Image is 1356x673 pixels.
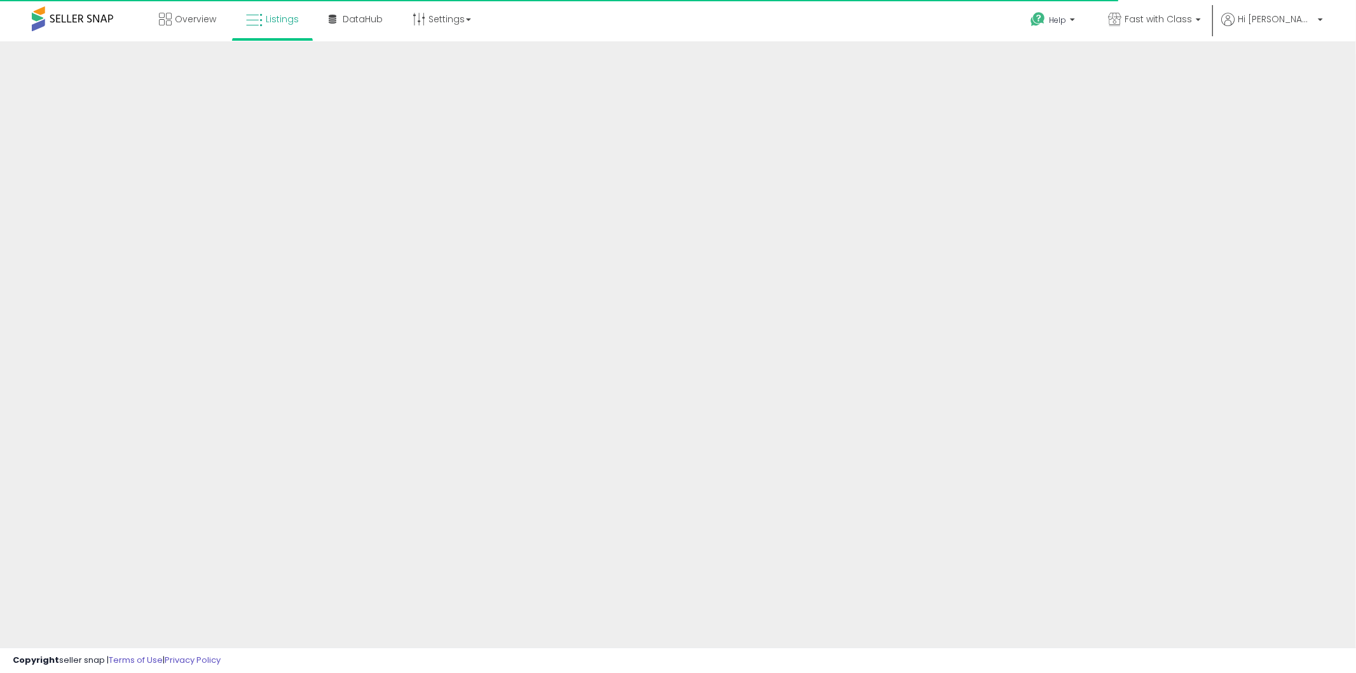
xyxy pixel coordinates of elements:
a: Help [1020,2,1088,41]
span: Overview [175,13,216,25]
span: DataHub [343,13,383,25]
span: Help [1049,15,1066,25]
a: Hi [PERSON_NAME] [1221,13,1323,41]
span: Fast with Class [1125,13,1192,25]
i: Get Help [1030,11,1046,27]
span: Listings [266,13,299,25]
span: Hi [PERSON_NAME] [1238,13,1314,25]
